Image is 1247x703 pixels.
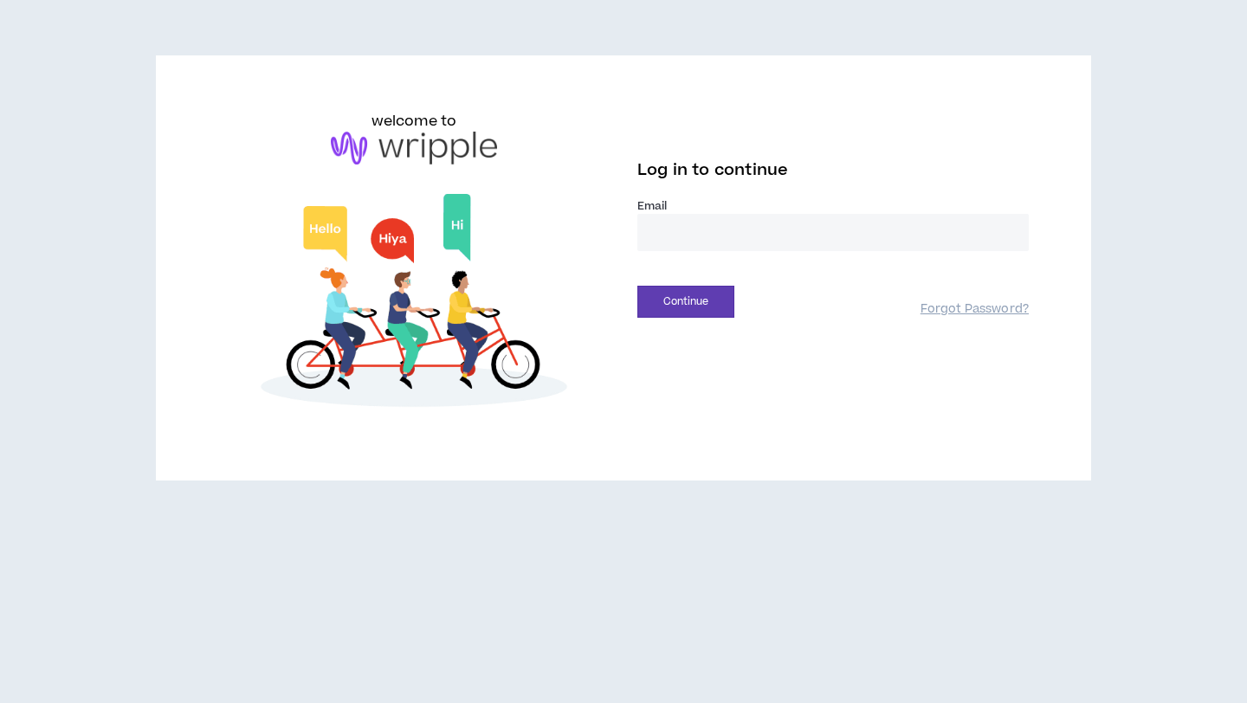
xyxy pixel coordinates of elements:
[372,111,457,132] h6: welcome to
[331,132,497,164] img: logo-brand.png
[218,182,610,426] img: Welcome to Wripple
[637,198,1029,214] label: Email
[637,159,788,181] span: Log in to continue
[921,301,1029,318] a: Forgot Password?
[637,286,734,318] button: Continue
